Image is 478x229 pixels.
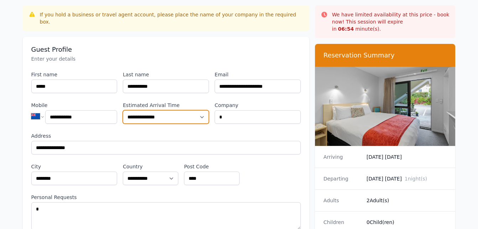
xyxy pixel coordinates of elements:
[315,67,456,146] img: Compact Queen Studio
[31,194,301,201] label: Personal Requests
[31,45,301,54] h3: Guest Profile
[123,102,209,109] label: Estimated Arrival Time
[367,153,447,161] dd: [DATE] [DATE]
[367,197,447,204] dd: 2 Adult(s)
[367,219,447,226] dd: 0 Child(ren)
[123,163,178,170] label: Country
[324,219,361,226] dt: Children
[31,71,117,78] label: First name
[215,102,301,109] label: Company
[31,102,117,109] label: Mobile
[184,163,240,170] label: Post Code
[324,51,447,60] h3: Reservation Summary
[123,71,209,78] label: Last name
[31,132,301,139] label: Address
[215,71,301,78] label: Email
[338,26,354,32] strong: 06 : 54
[324,175,361,182] dt: Departing
[324,153,361,161] dt: Arriving
[31,163,117,170] label: City
[367,175,447,182] dd: [DATE] [DATE]
[324,197,361,204] dt: Adults
[405,176,427,182] span: 1 night(s)
[31,55,301,62] p: Enter your details
[332,11,450,32] p: We have limited availability at this price - book now! This session will expire in minute(s).
[40,11,304,25] div: If you hold a business or travel agent account, please place the name of your company in the requ...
